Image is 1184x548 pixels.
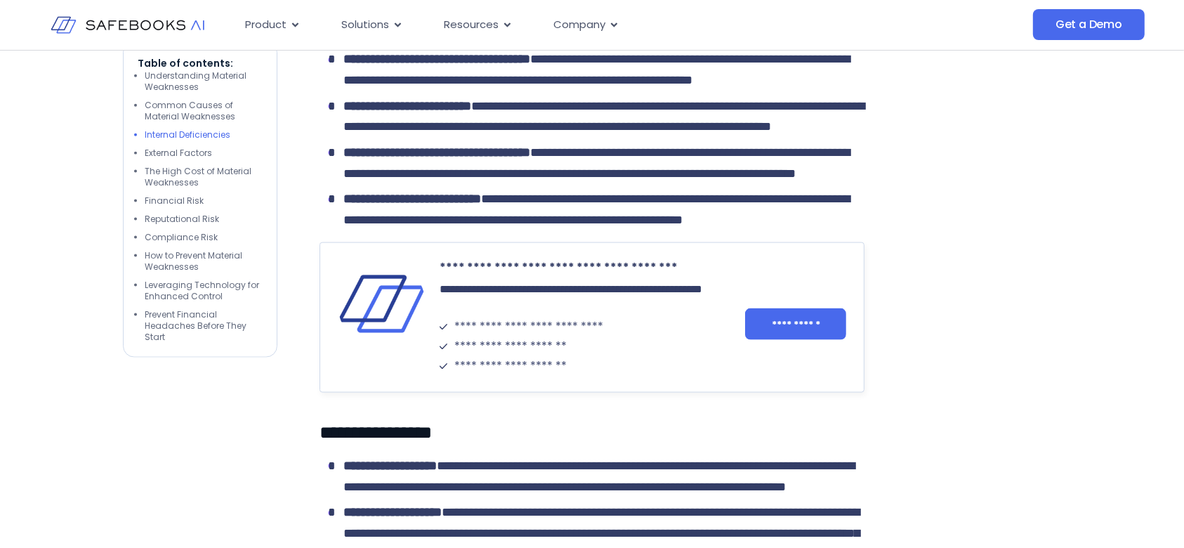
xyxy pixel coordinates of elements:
[138,56,263,70] p: Table of contents:
[145,148,263,159] li: External Factors
[145,232,263,243] li: Compliance Risk
[145,70,263,93] li: Understanding Material Weaknesses
[234,11,893,39] div: Menu Toggle
[145,309,263,343] li: Prevent Financial Headaches Before They Start
[341,17,389,33] span: Solutions
[145,250,263,273] li: How to Prevent Material Weaknesses
[1055,18,1122,32] span: Get a Demo
[245,17,287,33] span: Product
[145,280,263,302] li: Leveraging Technology for Enhanced Control
[145,195,263,207] li: Financial Risk
[1033,9,1145,40] a: Get a Demo
[145,214,263,225] li: Reputational Risk
[145,166,263,188] li: The High Cost of Material Weaknesses
[444,17,499,33] span: Resources
[145,129,263,141] li: Internal Deficiencies
[145,100,263,122] li: Common Causes of Material Weaknesses
[553,17,605,33] span: Company
[234,11,893,39] nav: Menu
